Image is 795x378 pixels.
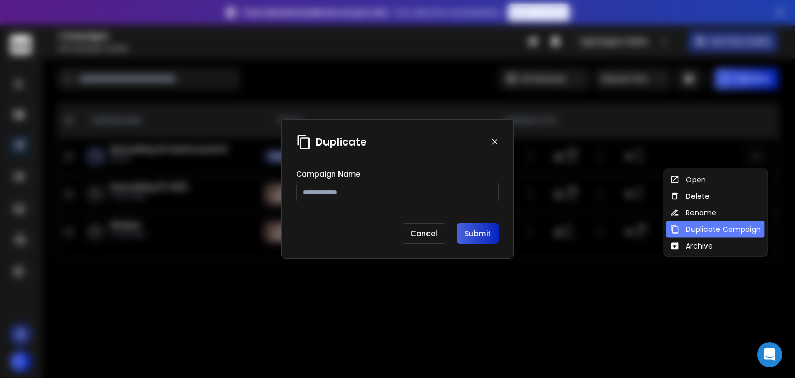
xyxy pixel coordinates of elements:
[402,223,446,244] p: Cancel
[670,175,706,185] div: Open
[316,135,367,149] h1: Duplicate
[457,223,499,244] button: Submit
[670,224,761,235] div: Duplicate Campaign
[670,208,716,218] div: Rename
[296,170,360,178] label: Campaign Name
[670,191,710,201] div: Delete
[670,241,713,251] div: Archive
[757,342,782,367] div: Open Intercom Messenger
